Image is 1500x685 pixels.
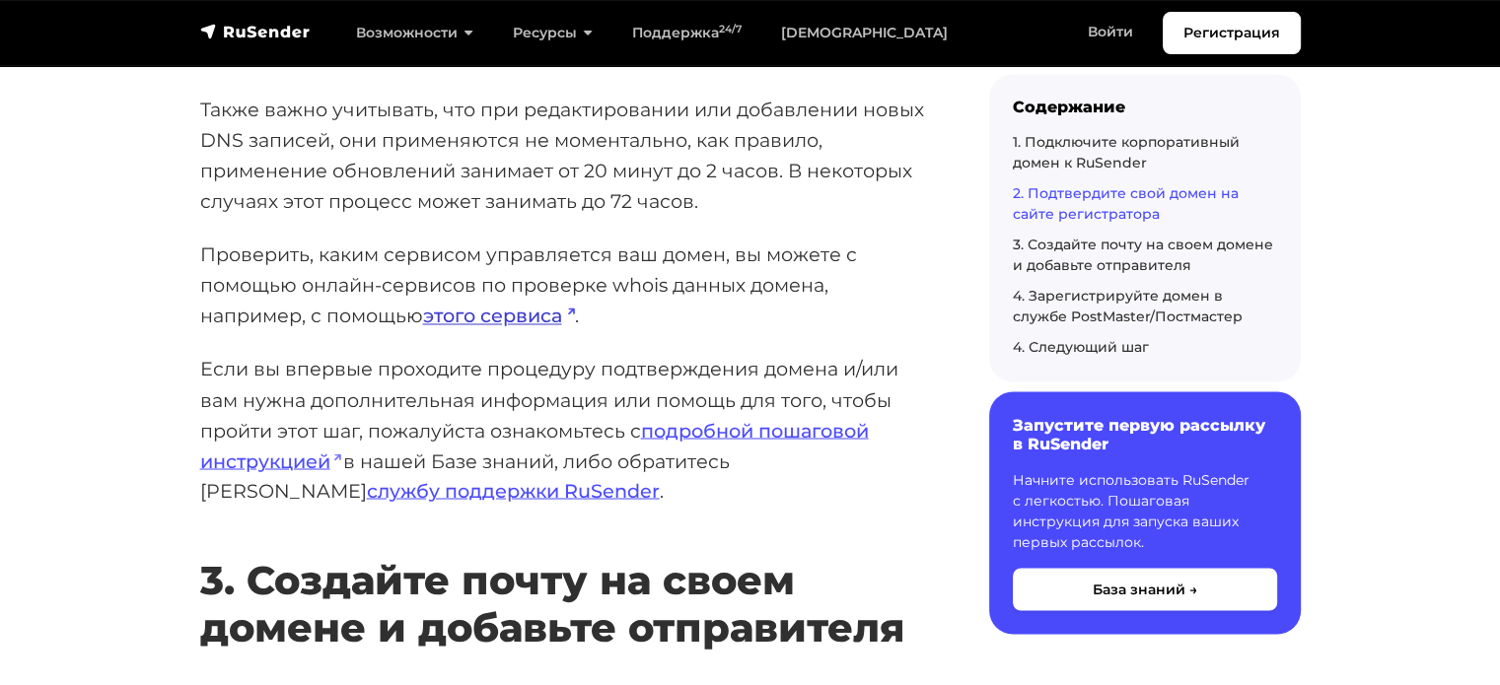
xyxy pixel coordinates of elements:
h2: 3. Создайте почту на своем домене и добавьте отправителя [200,498,926,651]
a: Регистрация [1163,12,1301,54]
a: 3. Создайте почту на своем домене и добавьте отправителя [1013,236,1273,274]
p: Также важно учитывать, что при редактировании или добавлении новых DNS записей, они применяются н... [200,95,926,216]
a: Ресурсы [493,13,612,53]
div: Содержание [1013,98,1277,116]
a: 1. Подключите корпоративный домен к RuSender [1013,133,1240,171]
h6: Запустите первую рассылку в RuSender [1013,415,1277,452]
p: Проверить, каким сервисом управляется ваш домен, вы можете с помощью онлайн-сервисов по проверке ... [200,240,926,330]
img: RuSender [200,22,311,41]
a: Поддержка24/7 [612,13,761,53]
a: 4. Следующий шаг [1013,338,1149,356]
a: [DEMOGRAPHIC_DATA] [761,13,967,53]
a: этого сервиса [423,304,575,327]
sup: 24/7 [719,23,742,35]
p: Начните использовать RuSender с легкостью. Пошаговая инструкция для запуска ваших первых рассылок. [1013,469,1277,552]
a: Запустите первую рассылку в RuSender Начните использовать RuSender с легкостью. Пошаговая инструк... [989,391,1301,633]
a: службу поддержки RuSender [367,478,660,502]
a: подробной пошаговой инструкцией [200,418,869,472]
a: 4. Зарегистрируйте домен в службе PostMaster/Постмастер [1013,287,1243,325]
a: Возможности [336,13,493,53]
button: База знаний → [1013,568,1277,610]
a: 2. Подтвердите свой домен на сайте регистратора [1013,184,1239,223]
p: Если вы впервые проходите процедуру подтверждения домена и/или вам нужна дополнительная информаци... [200,354,926,506]
a: Войти [1068,12,1153,52]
